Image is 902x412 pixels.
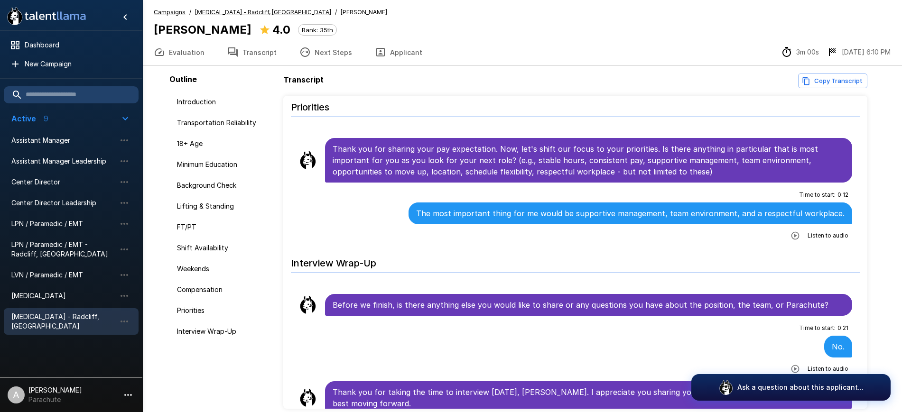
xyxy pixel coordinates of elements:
[291,92,860,117] h6: Priorities
[169,93,279,110] div: Introduction
[216,39,288,65] button: Transcript
[416,208,845,219] p: The most important thing for me would be supportive management, team environment, and a respectfu...
[718,380,734,395] img: logo_glasses@2x.png
[781,46,819,58] div: The time between starting and completing the interview
[335,8,337,17] span: /
[154,23,251,37] b: [PERSON_NAME]
[177,285,272,294] span: Compensation
[169,302,279,319] div: Priorities
[837,323,848,333] span: 0 : 21
[169,239,279,256] div: Shift Availability
[177,118,272,128] span: Transportation Reliability
[737,383,864,392] p: Ask a question about this applicant...
[177,201,272,211] span: Lifting & Standing
[799,190,836,200] span: Time to start :
[341,8,387,17] span: [PERSON_NAME]
[169,114,279,131] div: Transportation Reliability
[808,231,848,240] span: Listen to audio
[333,299,845,311] p: Before we finish, is there anything else you would like to share or any questions you have about ...
[842,47,891,57] p: [DATE] 6:10 PM
[177,97,272,107] span: Introduction
[298,151,317,170] img: llama_clean.png
[298,388,317,407] img: llama_clean.png
[177,306,272,315] span: Priorities
[272,23,290,37] b: 4.0
[691,374,891,401] button: Ask a question about this applicant...
[827,46,891,58] div: The date and time when the interview was completed
[169,177,279,194] div: Background Check
[333,143,845,177] p: Thank you for sharing your pay expectation. Now, let's shift our focus to your priorities. Is the...
[837,190,848,200] span: 0 : 12
[189,8,191,17] span: /
[177,139,272,148] span: 18+ Age
[808,364,848,374] span: Listen to audio
[195,9,331,16] u: [MEDICAL_DATA] - Radcliff, [GEOGRAPHIC_DATA]
[177,222,272,232] span: FT/PT
[169,323,279,340] div: Interview Wrap-Up
[291,248,860,273] h6: Interview Wrap-Up
[799,323,836,333] span: Time to start :
[154,9,186,16] u: Campaigns
[177,160,272,169] span: Minimum Education
[798,73,867,88] button: Copy transcript
[169,281,279,298] div: Compensation
[298,295,317,314] img: llama_clean.png
[796,47,819,57] p: 3m 00s
[177,181,272,190] span: Background Check
[169,74,197,84] b: Outline
[363,39,434,65] button: Applicant
[283,75,324,84] b: Transcript
[169,198,279,215] div: Lifting & Standing
[333,386,845,409] p: Thank you for taking the time to interview [DATE], [PERSON_NAME]. I appreciate you sharing your e...
[177,264,272,274] span: Weekends
[177,243,272,253] span: Shift Availability
[288,39,363,65] button: Next Steps
[142,39,216,65] button: Evaluation
[832,341,845,352] p: No.
[298,26,336,34] span: Rank: 35th
[177,327,272,336] span: Interview Wrap-Up
[169,156,279,173] div: Minimum Education
[169,135,279,152] div: 18+ Age
[169,219,279,236] div: FT/PT
[169,260,279,277] div: Weekends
